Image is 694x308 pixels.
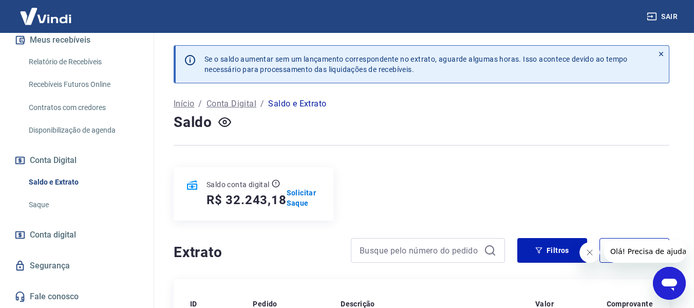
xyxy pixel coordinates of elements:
button: Filtros [517,238,587,263]
iframe: Fechar mensagem [579,242,600,263]
a: Saque [25,194,141,215]
p: Saldo e Extrato [268,98,326,110]
button: Sair [645,7,682,26]
a: Início [174,98,194,110]
img: Vindi [12,1,79,32]
a: Fale conosco [12,285,141,308]
h4: Saldo [174,112,212,133]
p: / [198,98,202,110]
a: Relatório de Recebíveis [25,51,141,73]
h5: R$ 32.243,18 [207,192,287,208]
p: Saldo conta digital [207,179,270,190]
button: Meus recebíveis [12,29,141,51]
p: / [260,98,264,110]
a: Conta digital [12,224,141,246]
span: Olá! Precisa de ajuda? [6,7,86,15]
button: Conta Digital [12,149,141,172]
iframe: Mensagem da empresa [604,240,686,263]
input: Busque pelo número do pedido [360,243,480,258]
a: Contratos com credores [25,97,141,118]
p: Se o saldo aumentar sem um lançamento correspondente no extrato, aguarde algumas horas. Isso acon... [204,54,628,75]
a: Saldo e Extrato [25,172,141,193]
a: Segurança [12,255,141,277]
a: Disponibilização de agenda [25,120,141,141]
a: Solicitar Saque [287,188,321,208]
iframe: Botão para abrir a janela de mensagens [653,267,686,300]
button: Exportar [599,238,669,263]
a: Recebíveis Futuros Online [25,74,141,95]
h4: Extrato [174,242,339,263]
span: Conta digital [30,228,76,242]
a: Conta Digital [207,98,256,110]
